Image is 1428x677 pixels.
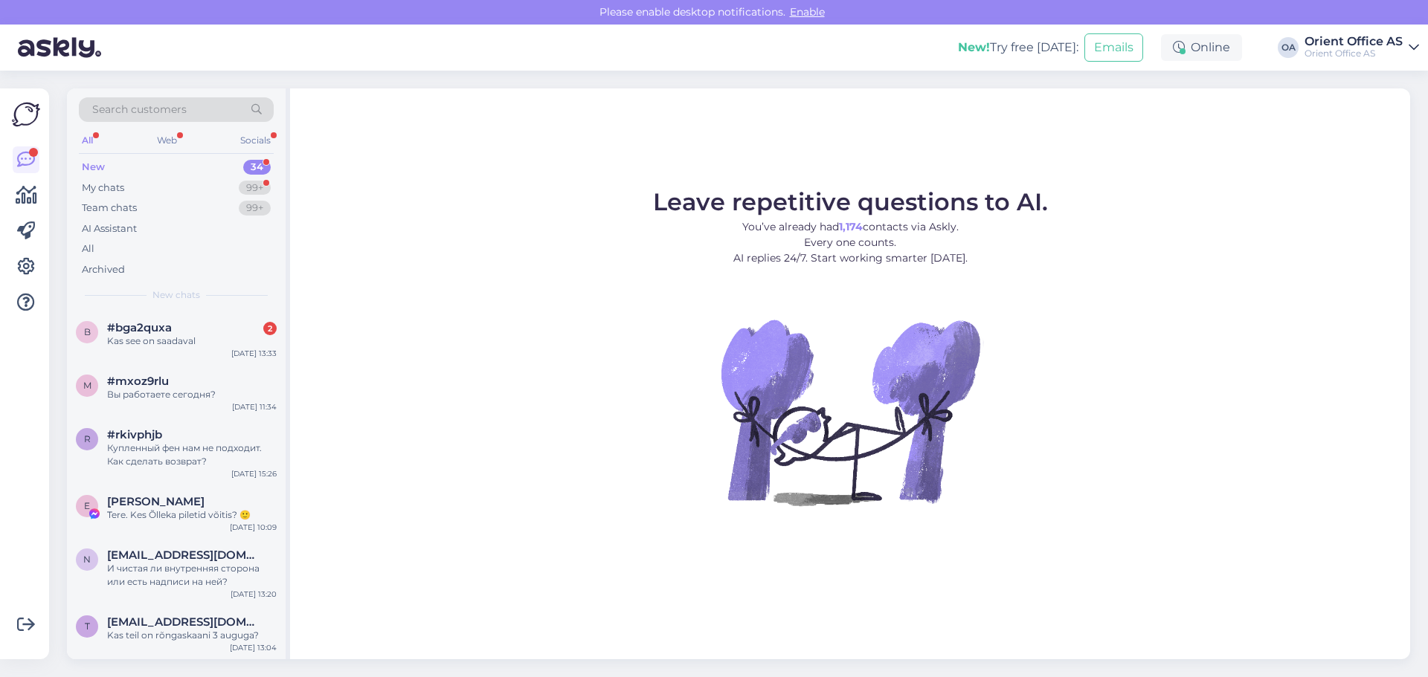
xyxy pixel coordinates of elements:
[1305,36,1419,59] a: Orient Office ASOrient Office AS
[107,428,162,441] span: #rkivphjb
[107,334,277,348] div: Kas see on saadaval
[1278,37,1299,58] div: OA
[231,468,277,479] div: [DATE] 15:26
[84,326,91,337] span: b
[958,39,1078,56] div: Try free [DATE]:
[653,219,1048,266] p: You’ve already had contacts via Askly. Every one counts. AI replies 24/7. Start working smarter [...
[85,621,90,632] span: t
[107,562,277,589] div: И чистая ли внутренняя сторона или есть надписи на ней?
[239,201,271,216] div: 99+
[230,522,277,533] div: [DATE] 10:09
[1305,36,1403,48] div: Orient Office AS
[82,221,137,236] div: AI Assistant
[107,629,277,642] div: Kas teil on rõngaskaani 3 auguga?
[154,131,180,150] div: Web
[1084,33,1143,62] button: Emails
[231,589,277,600] div: [DATE] 13:20
[82,160,105,175] div: New
[84,433,91,444] span: r
[232,401,277,412] div: [DATE] 11:34
[83,554,91,565] span: n
[107,548,262,562] span: natalyamam3@gmail.com
[107,508,277,522] div: Tere. Kes Õlleka piletid võitis? 🙂
[1305,48,1403,59] div: Orient Office AS
[231,348,277,359] div: [DATE] 13:33
[243,160,271,175] div: 34
[237,131,274,150] div: Socials
[107,375,169,388] span: #mxoz9rlu
[263,322,277,335] div: 2
[958,40,990,54] b: New!
[107,615,262,629] span: timakova.katrin@gmail.com
[12,100,40,129] img: Askly Logo
[239,181,271,195] div: 99+
[83,380,91,391] span: m
[92,102,187,117] span: Search customers
[1161,34,1242,61] div: Online
[84,500,90,511] span: E
[152,288,200,302] span: New chats
[653,187,1048,216] span: Leave repetitive questions to AI.
[82,262,125,277] div: Archived
[107,495,205,508] span: Eva-Maria Virnas
[82,201,137,216] div: Team chats
[785,5,829,19] span: Enable
[107,388,277,401] div: Вы работаете сегодня?
[107,321,172,334] span: #bga2quxa
[82,242,94,256] div: All
[82,181,124,195] div: My chats
[716,278,984,545] img: No Chat active
[107,441,277,468] div: Купленный фен нам не подходит. Как сделать возврат?
[230,642,277,653] div: [DATE] 13:04
[839,220,863,233] b: 1,174
[79,131,96,150] div: All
